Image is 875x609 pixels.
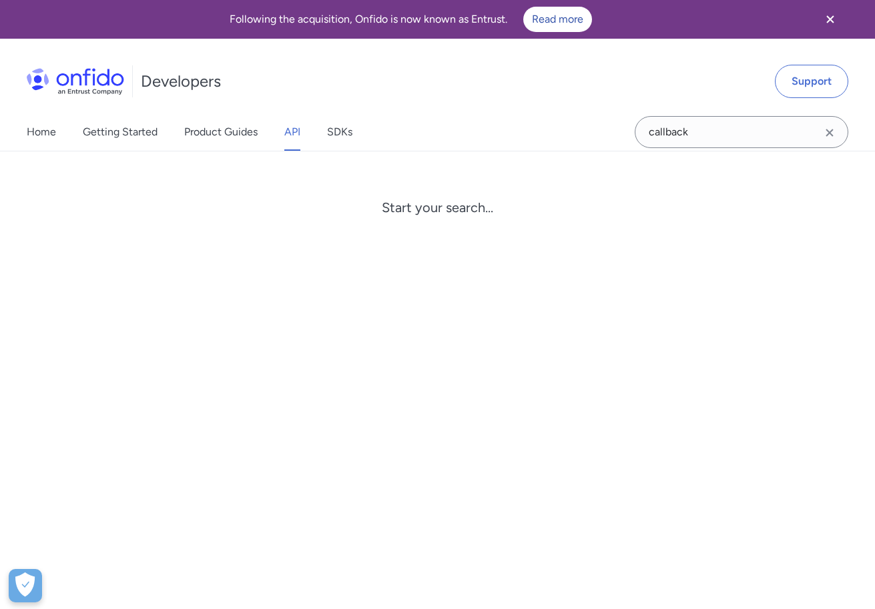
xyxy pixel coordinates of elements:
[806,3,855,36] button: Close banner
[184,113,258,151] a: Product Guides
[327,113,352,151] a: SDKs
[523,7,592,32] a: Read more
[382,199,493,215] div: Start your search...
[27,113,56,151] a: Home
[141,71,221,92] h1: Developers
[9,569,42,602] button: Open Preferences
[775,65,848,98] a: Support
[9,569,42,602] div: Cookie Preferences
[635,116,848,148] input: Onfido search input field
[16,7,806,32] div: Following the acquisition, Onfido is now known as Entrust.
[284,113,300,151] a: API
[822,125,838,141] svg: Clear search field button
[83,113,158,151] a: Getting Started
[822,11,838,27] svg: Close banner
[27,68,124,95] img: Onfido Logo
